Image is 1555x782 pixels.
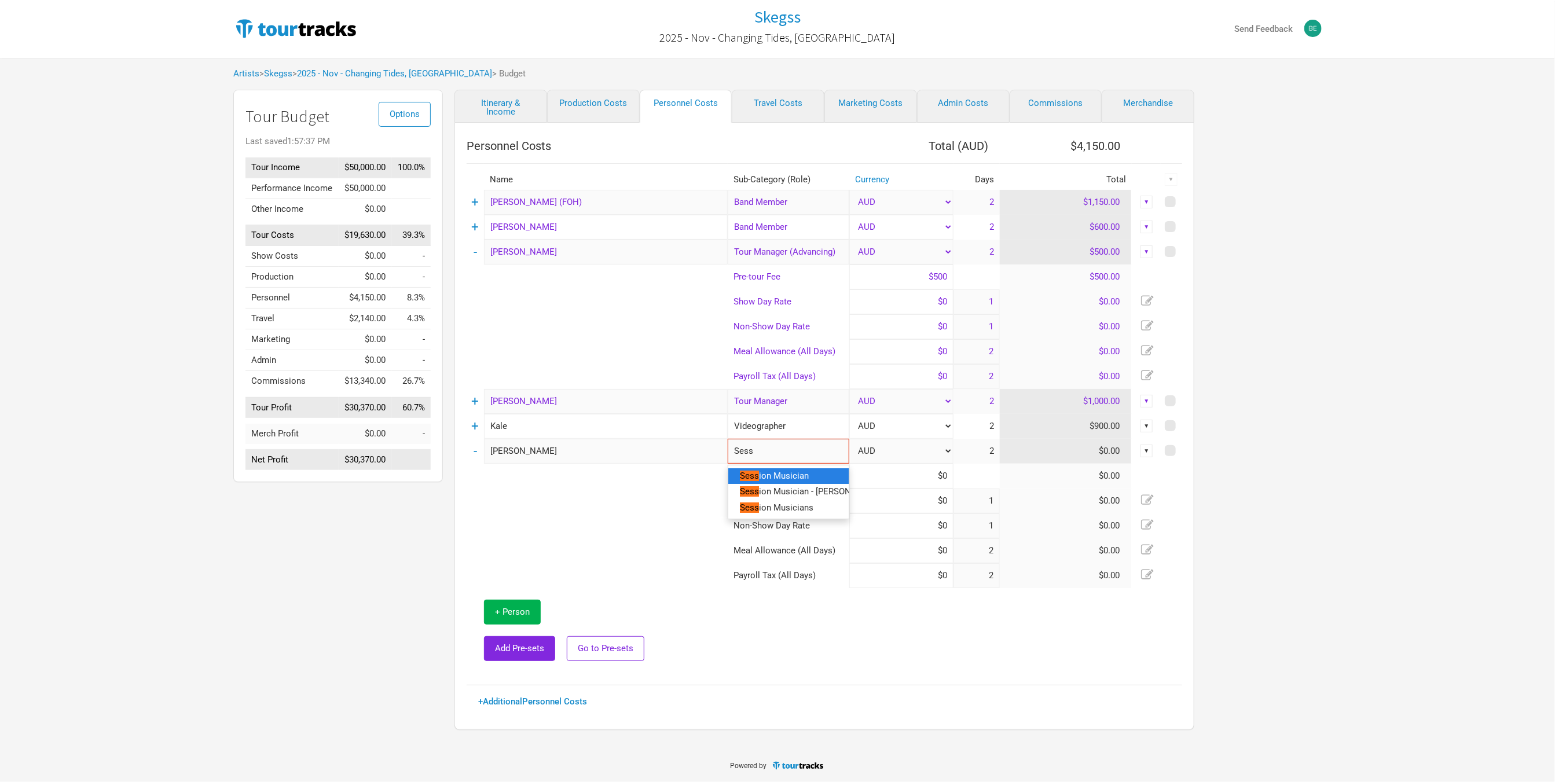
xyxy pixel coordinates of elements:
span: ion Musicians [759,502,813,512]
a: Session Musician - [PERSON_NAME] [728,484,849,500]
a: Admin Costs [917,90,1010,123]
td: Travel as % of Tour Income [392,309,431,329]
td: 2 [953,215,1000,240]
h1: Tour Budget [245,108,431,126]
td: Pre-tour Fee [728,464,849,489]
td: $0.00 [339,199,392,219]
a: Artists [233,68,259,79]
a: Commissions [1010,90,1102,123]
img: Ben [1304,20,1322,37]
div: ▼ [1165,173,1178,186]
a: 2025 - Nov - Changing Tides, [GEOGRAPHIC_DATA] [297,68,492,79]
td: Other Income [245,199,339,219]
mark: Sess [740,486,759,497]
td: $50,000.00 [339,178,392,199]
th: Total ( AUD ) [849,134,1000,157]
div: ▼ [1140,245,1153,258]
span: ion Musician [759,471,809,481]
span: Options [390,109,420,119]
td: Meal Allowance (All Days) [728,538,849,563]
td: $0.00 [1000,314,1132,339]
td: Non-Show Day Rate [728,314,849,339]
input: eg: Iggy [484,414,728,439]
td: $500.00 [1000,240,1132,265]
div: Tour Manager (Advancing) [728,240,849,265]
div: ▼ [1140,420,1153,432]
td: 2 [953,240,1000,265]
td: Tour Profit as % of Tour Income [392,397,431,418]
td: Tour Profit [245,397,339,418]
td: $600.00 [1000,215,1132,240]
td: $30,370.00 [339,450,392,471]
a: + [472,194,479,210]
td: $1,150.00 [1000,190,1132,215]
a: Skegss [264,68,292,79]
mark: Sess [740,502,759,512]
td: 2 [953,190,1000,215]
td: Admin as % of Tour Income [392,350,431,371]
a: Itinerary & Income [454,90,547,123]
td: $0.00 [1000,563,1132,588]
li: Session Musician - Kelton Lee [728,484,849,500]
div: ▼ [1140,395,1153,407]
td: Show Costs [245,246,339,267]
td: Merch Profit as % of Tour Income [392,424,431,444]
div: Tour Manager [728,389,849,414]
td: Marketing as % of Tour Income [392,329,431,350]
td: $900.00 [1000,414,1132,439]
span: Powered by [731,762,767,770]
div: ▼ [1140,221,1153,233]
td: Production [245,267,339,288]
td: 2 [953,439,1000,464]
span: > [292,69,492,78]
td: Net Profit as % of Tour Income [392,450,431,471]
a: + [472,418,479,434]
td: Commissions as % of Tour Income [392,371,431,392]
a: + Additional Personnel Costs [478,696,587,707]
mark: Sess [740,471,759,481]
input: eg: Miles [484,439,728,464]
td: Payroll Tax (All Days) [728,364,849,389]
td: Personnel [245,288,339,309]
a: - [474,244,477,259]
td: Marketing [245,329,339,350]
a: - [474,443,477,458]
td: 2 [953,414,1000,439]
td: $0.00 [1000,289,1132,314]
button: Add Pre-sets [484,636,555,661]
td: $2,140.00 [339,309,392,329]
td: Net Profit [245,450,339,471]
img: TourTracks [233,17,358,40]
button: + Person [484,600,541,625]
input: eg: Lars [484,190,728,215]
td: $13,340.00 [339,371,392,392]
td: $500.00 [1000,265,1132,289]
button: Go to Pre-sets [567,636,644,661]
div: ▼ [1140,445,1153,457]
input: eg: Angus [484,215,728,240]
h1: Skegss [754,6,801,27]
td: Tour Costs [245,225,339,246]
td: Tour Costs as % of Tour Income [392,225,431,246]
td: Pre-tour Fee [728,265,849,289]
td: $0.00 [339,424,392,444]
td: Show Costs as % of Tour Income [392,246,431,267]
a: + [472,394,479,409]
td: Other Income as % of Tour Income [392,199,431,219]
a: Session Musicians [728,500,849,515]
a: Skegss [754,8,801,26]
div: Sess [728,439,849,464]
td: $50,000.00 [339,157,392,178]
th: Name [484,170,728,190]
div: Videographer [728,414,849,439]
a: Currency [855,174,889,185]
td: $0.00 [1000,339,1132,364]
td: Show Day Rate [728,289,849,314]
h2: 2025 - Nov - Changing Tides, [GEOGRAPHIC_DATA] [660,31,896,44]
a: Session Musician [728,468,849,484]
td: $0.00 [339,246,392,267]
button: Options [379,102,431,127]
th: Sub-Category (Role) [728,170,849,190]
